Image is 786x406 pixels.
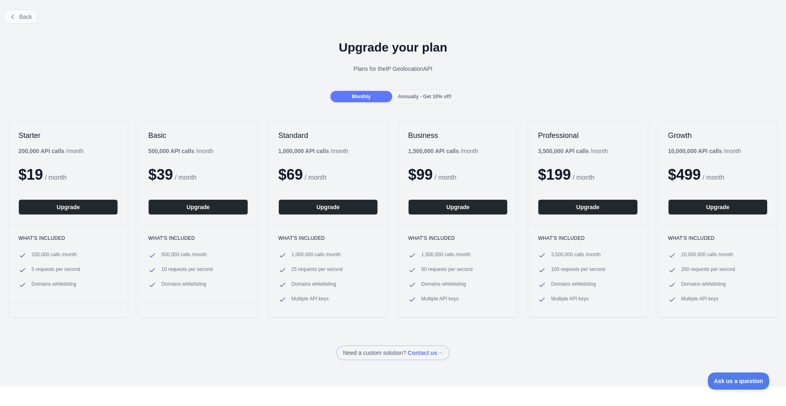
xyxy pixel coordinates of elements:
iframe: Toggle Customer Support [708,372,770,390]
h2: Standard [278,131,378,140]
span: $ 199 [538,166,571,183]
b: 3,500,000 API calls [538,148,589,154]
span: $ 99 [408,166,433,183]
div: / month [278,147,348,155]
b: 1,000,000 API calls [278,148,329,154]
div: / month [408,147,478,155]
h2: Professional [538,131,637,140]
div: / month [538,147,608,155]
b: 1,500,000 API calls [408,148,459,154]
h2: Business [408,131,508,140]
